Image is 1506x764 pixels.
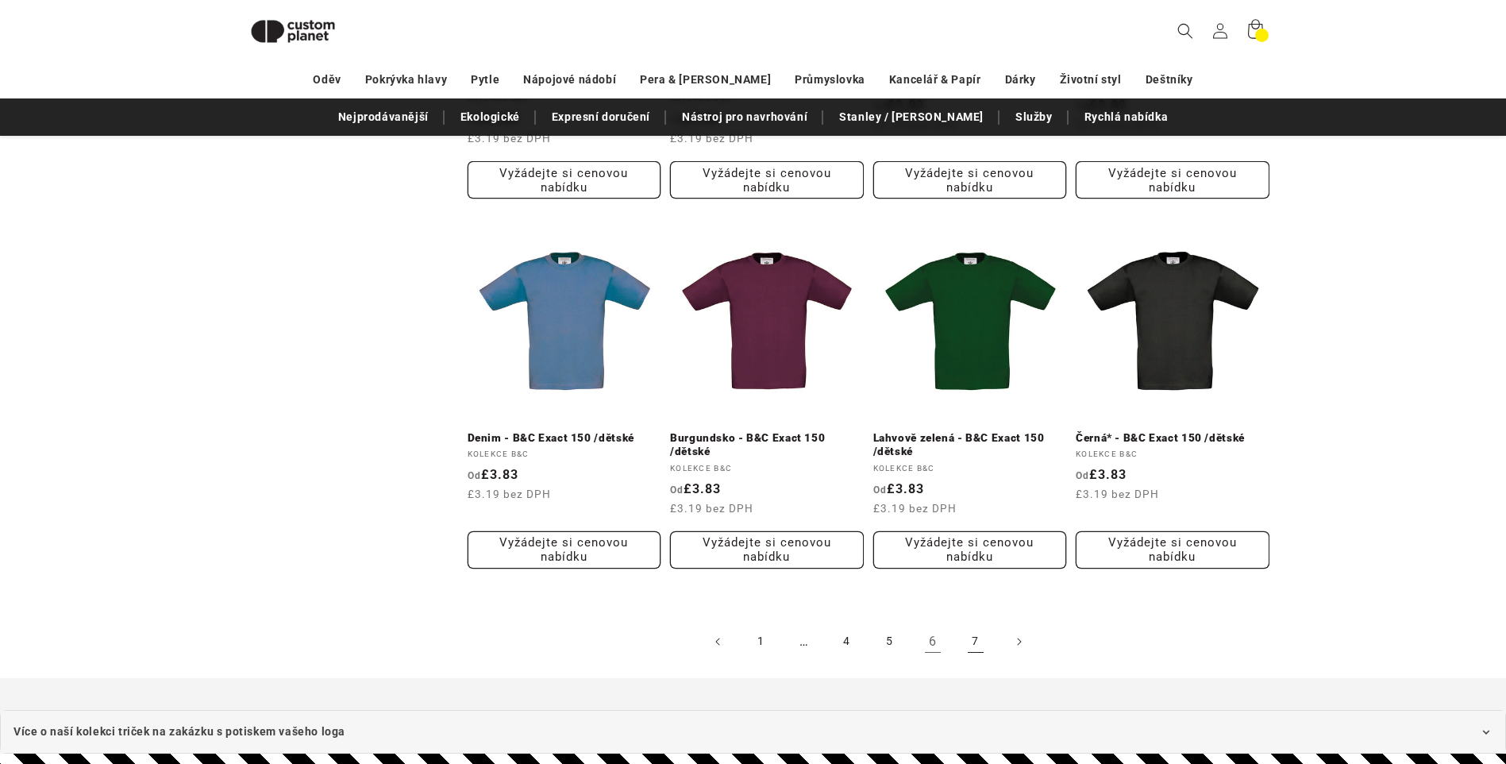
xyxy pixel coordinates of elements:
a: Pokrývka hlavy [365,66,447,94]
a: Expresní doručení [544,103,658,131]
a: Rychlá nabídka [1077,103,1176,131]
a: Nejprodávanější [330,103,437,131]
a: Deštníky [1146,66,1193,94]
button: Vyžádejte si cenovou nabídku [468,531,661,569]
a: Stránka 5 [872,624,907,659]
button: Vyžádejte si cenovou nabídku [1076,161,1269,199]
a: Ekologické [453,103,528,131]
a: Nástroj pro navrhování [674,103,815,131]
button: Vyžádejte si cenovou nabídku [670,161,864,199]
span: … [787,624,822,659]
button: Vyžádejte si cenovou nabídku [1076,531,1269,569]
summary: Hledání [1168,14,1203,48]
button: Vyžádejte si cenovou nabídku [468,161,661,199]
button: Vyžádejte si cenovou nabídku [873,161,1067,199]
span: Více o naší kolekci triček na zakázku s potiskem vašeho loga [13,722,345,742]
a: Pera & [PERSON_NAME] [640,66,771,94]
a: Stránka 6 [915,624,950,659]
a: Černá* - B&C Exact 150 /dětské [1076,431,1269,446]
a: Lahvově zelená - B&C Exact 150 /dětské [873,431,1067,459]
a: Další stránka [1001,624,1036,659]
a: Kancelář & Papír [889,66,981,94]
a: Pytle [471,66,499,94]
a: Oděv [313,66,341,94]
img: Vlastní planeta [237,6,349,56]
button: Vyžádejte si cenovou nabídku [873,531,1067,569]
a: Předchozí stránka [701,624,736,659]
a: Stránka 4 [830,624,865,659]
a: Průmyslovka [795,66,865,94]
a: Dárky [1005,66,1036,94]
iframe: Chat Widget [1241,592,1506,764]
div: Widget pro chat [1241,592,1506,764]
a: Stránka 1 [744,624,779,659]
a: Služby [1007,103,1061,131]
a: Stanley / [PERSON_NAME] [831,103,992,131]
button: Vyžádejte si cenovou nabídku [670,531,864,569]
a: Denim - B&C Exact 150 /dětské [468,431,661,446]
a: Životní styl [1060,66,1122,94]
a: Stránka 7 [958,624,993,659]
nav: Stránkování [468,624,1269,659]
a: Burgundsko - B&C Exact 150 /dětské [670,431,864,459]
a: Nápojové nádobí [523,66,616,94]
